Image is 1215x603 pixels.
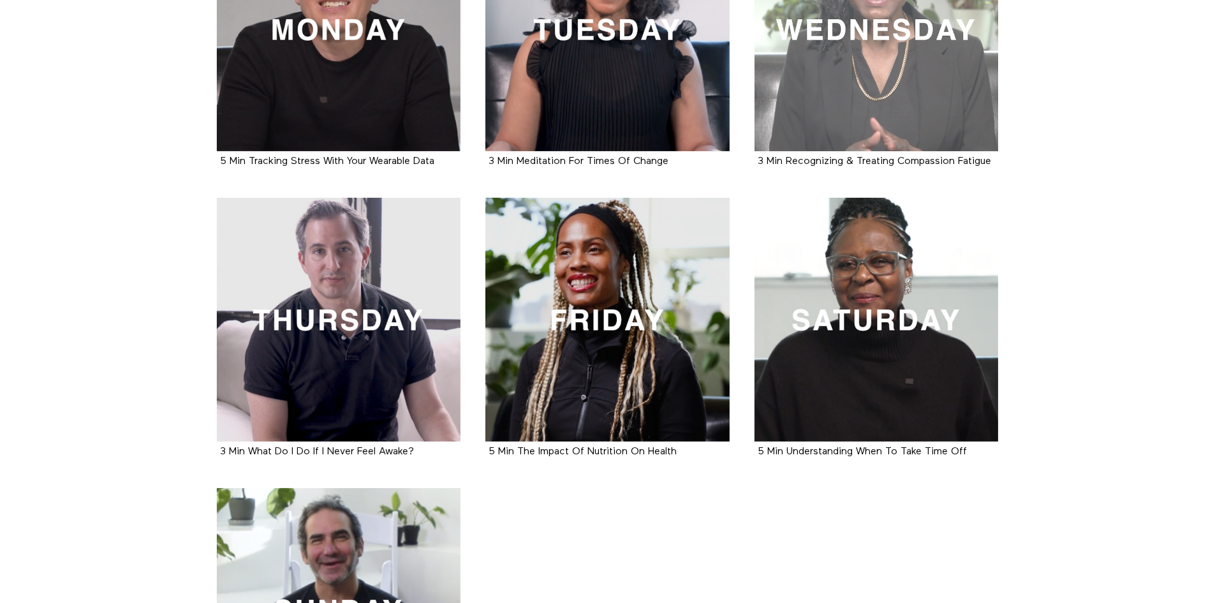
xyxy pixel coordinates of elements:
a: 5 Min Tracking Stress With Your Wearable Data [220,156,434,166]
a: 3 Min What Do I Do If I Never Feel Awake? [220,447,414,456]
a: 5 Min Understanding When To Take Time Off [758,447,967,456]
strong: 5 Min Understanding When To Take Time Off [758,447,967,457]
a: 3 Min What Do I Do If I Never Feel Awake? [217,198,461,442]
strong: 5 Min The Impact Of Nutrition On Health [489,447,677,457]
a: 5 Min The Impact Of Nutrition On Health [489,447,677,456]
a: 3 Min Meditation For Times Of Change [489,156,668,166]
a: 5 Min Understanding When To Take Time Off [755,198,999,442]
a: 3 Min Recognizing & Treating Compassion Fatigue [758,156,991,166]
strong: 3 Min What Do I Do If I Never Feel Awake? [220,447,414,457]
a: 5 Min The Impact Of Nutrition On Health [485,198,730,442]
